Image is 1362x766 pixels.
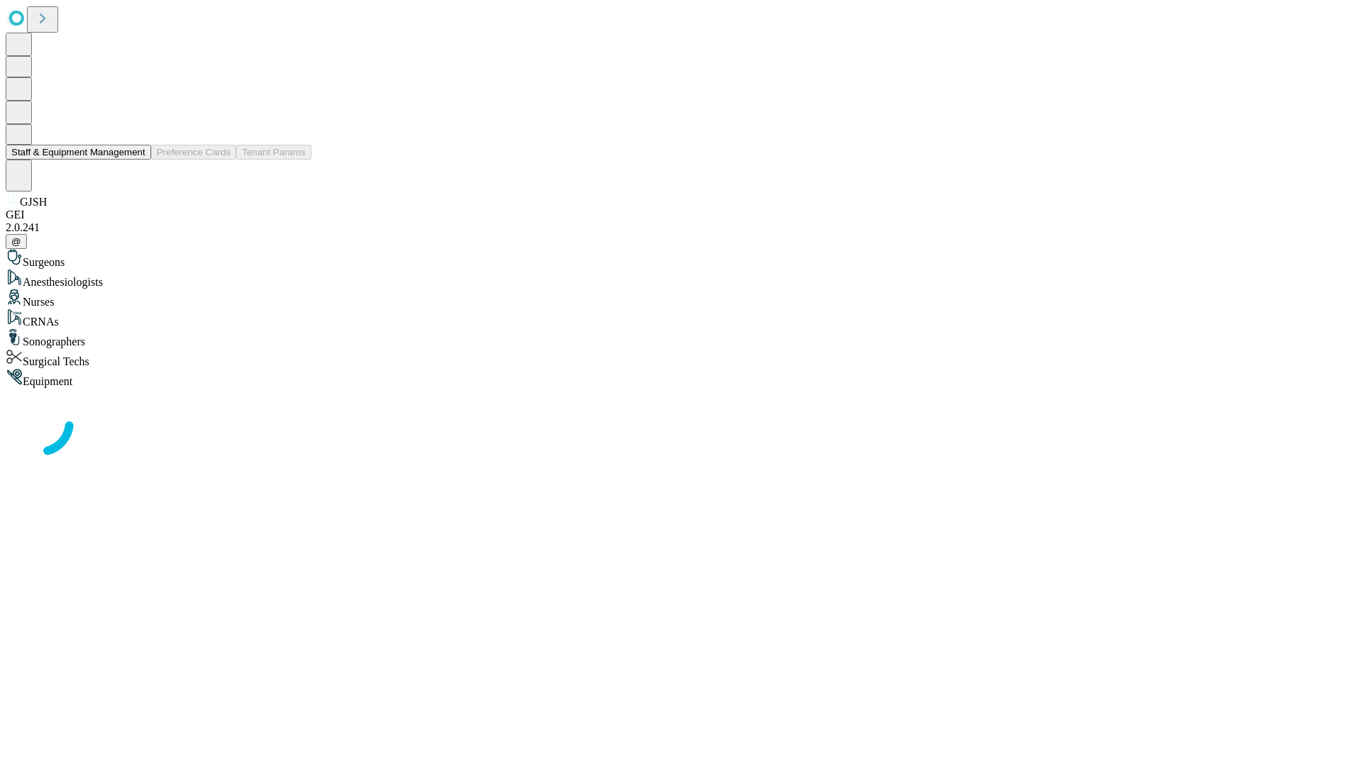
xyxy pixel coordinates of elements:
[151,145,236,160] button: Preference Cards
[6,249,1356,269] div: Surgeons
[20,196,47,208] span: GJSH
[6,269,1356,289] div: Anesthesiologists
[6,145,151,160] button: Staff & Equipment Management
[6,234,27,249] button: @
[6,348,1356,368] div: Surgical Techs
[6,309,1356,328] div: CRNAs
[6,328,1356,348] div: Sonographers
[6,289,1356,309] div: Nurses
[11,236,21,247] span: @
[6,209,1356,221] div: GEI
[6,221,1356,234] div: 2.0.241
[6,368,1356,388] div: Equipment
[236,145,311,160] button: Tenant Params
